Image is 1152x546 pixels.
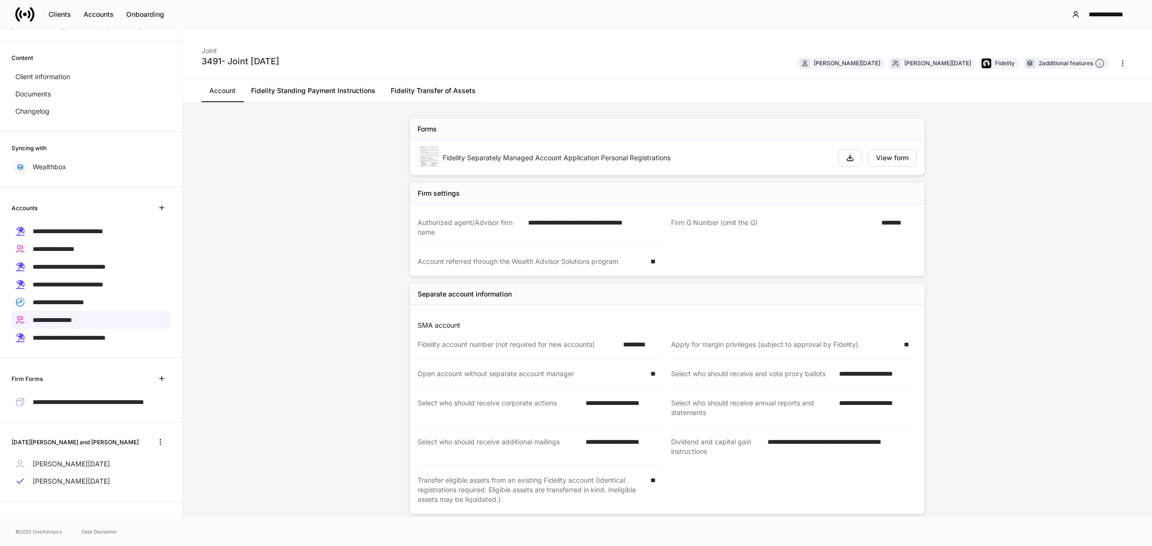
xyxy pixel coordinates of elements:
div: Account referred through the Wealth Advisor Solutions program [418,257,645,266]
a: Documents [12,85,170,103]
a: Fidelity Transfer of Assets [383,79,483,102]
p: [PERSON_NAME][DATE] [33,476,110,486]
div: Authorized agent/Advisor firm name [418,218,522,237]
a: Client information [12,68,170,85]
button: Clients [42,7,77,22]
div: Firm settings [418,189,460,198]
p: Documents [15,89,51,99]
div: Transfer eligible assets from an existing Fidelity account (Identical registrations required. Eli... [418,475,645,504]
div: Clients [48,11,71,18]
button: Onboarding [120,7,170,22]
p: SMA account [418,320,921,330]
h6: Accounts [12,203,37,213]
p: Changelog [15,107,49,116]
button: View form [868,149,917,166]
div: Select who should receive and vote proxy ballots [671,369,833,379]
div: Dividend and capital gain instructions [671,437,762,456]
div: Forms [418,124,437,134]
div: Fidelity account number (not required for new accounts) [418,340,617,349]
a: [PERSON_NAME][DATE] [12,473,170,490]
div: Select who should receive corporate actions [418,398,580,417]
h6: Syncing with [12,143,47,153]
span: © 2025 OneAdvisory [15,528,62,535]
div: 3491- Joint [DATE] [202,56,279,67]
div: Open account without separate account manager [418,369,645,379]
div: Fidelity [995,59,1015,68]
p: [PERSON_NAME][DATE] [33,459,110,469]
div: [PERSON_NAME][DATE] [814,59,880,68]
div: Select who should receive annual reports and statements [671,398,833,417]
div: Select who should receive additional mailings [418,437,580,456]
h6: Firm Forms [12,374,43,383]
a: Account [202,79,243,102]
div: [PERSON_NAME][DATE] [904,59,971,68]
div: Firm G Number (omit the G) [671,218,876,237]
h6: Content [12,53,33,62]
a: Fidelity Standing Payment Instructions [243,79,383,102]
div: Apply for margin privileges (subject to approval by Fidelity) [671,340,898,349]
div: Separate account information [418,289,512,299]
div: Accounts [84,11,114,18]
a: Changelog [12,103,170,120]
a: Data Disclaimer [82,528,117,535]
div: 2 additional features [1039,59,1104,69]
button: Accounts [77,7,120,22]
div: Joint [202,40,279,56]
a: Wealthbox [12,158,170,176]
p: Client information [15,72,70,82]
div: Fidelity Separately Managed Account Application Personal Registrations [443,153,830,163]
a: [PERSON_NAME][DATE] [12,455,170,473]
div: View form [876,154,909,161]
div: Onboarding [126,11,164,18]
p: Wealthbox [33,162,66,172]
h6: [DATE][PERSON_NAME] and [PERSON_NAME] [12,438,139,447]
